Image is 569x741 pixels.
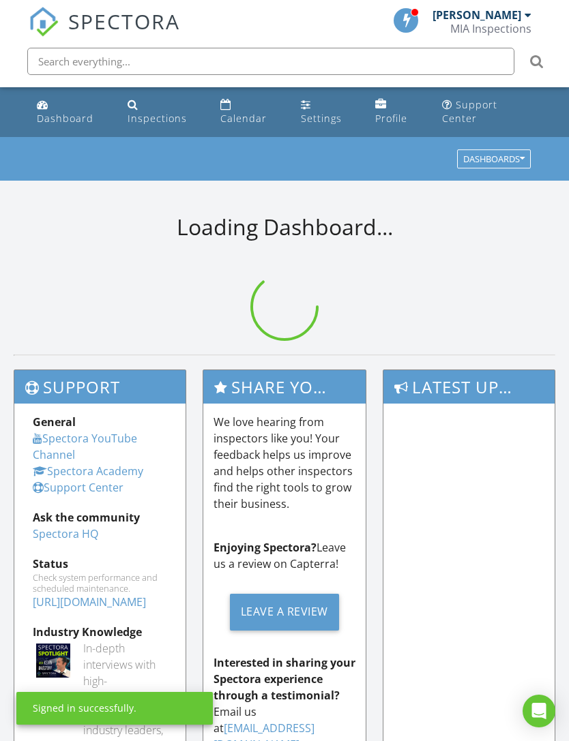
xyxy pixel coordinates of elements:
[442,98,497,125] div: Support Center
[437,93,538,132] a: Support Center
[450,22,531,35] div: MIA Inspections
[370,93,426,132] a: Profile
[37,112,93,125] div: Dashboard
[457,150,531,169] button: Dashboards
[383,370,555,404] h3: Latest Updates
[375,112,407,125] div: Profile
[33,624,167,640] div: Industry Knowledge
[463,155,525,164] div: Dashboards
[220,112,267,125] div: Calendar
[33,701,136,715] div: Signed in successfully.
[31,93,111,132] a: Dashboard
[33,480,123,495] a: Support Center
[523,695,555,727] div: Open Intercom Messenger
[214,414,356,512] p: We love hearing from inspectors like you! Your feedback helps us improve and helps other inspecto...
[295,93,359,132] a: Settings
[214,655,355,703] strong: Interested in sharing your Spectora experience through a testimonial?
[215,93,284,132] a: Calendar
[33,526,98,541] a: Spectora HQ
[14,370,186,404] h3: Support
[33,431,137,462] a: Spectora YouTube Channel
[33,464,143,479] a: Spectora Academy
[230,594,339,631] div: Leave a Review
[29,18,180,47] a: SPECTORA
[33,594,146,609] a: [URL][DOMAIN_NAME]
[36,644,70,678] img: Spectoraspolightmain
[29,7,59,37] img: The Best Home Inspection Software - Spectora
[214,583,356,641] a: Leave a Review
[214,540,317,555] strong: Enjoying Spectora?
[33,414,76,429] strong: General
[33,509,167,526] div: Ask the community
[33,556,167,572] div: Status
[128,112,187,125] div: Inspections
[122,93,204,132] a: Inspections
[203,370,366,404] h3: Share Your Spectora Experience
[214,539,356,572] p: Leave us a review on Capterra!
[33,572,167,594] div: Check system performance and scheduled maintenance.
[301,112,342,125] div: Settings
[68,7,180,35] span: SPECTORA
[433,8,521,22] div: [PERSON_NAME]
[27,48,514,75] input: Search everything...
